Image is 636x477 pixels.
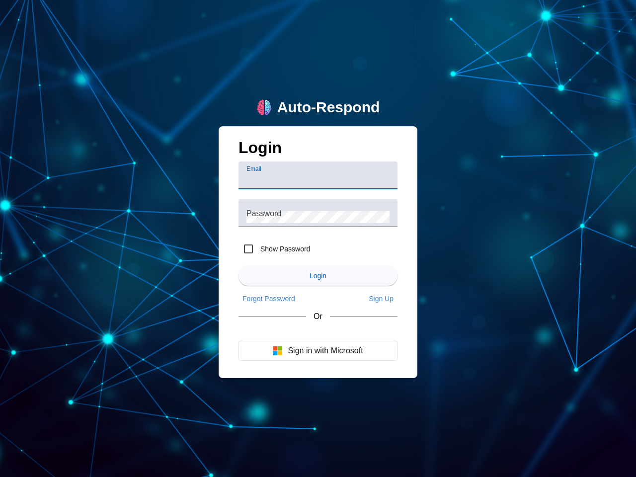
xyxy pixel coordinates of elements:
mat-label: Email [246,166,261,172]
span: Sign Up [369,295,394,303]
span: Login [310,272,326,280]
mat-label: Password [246,209,281,218]
h1: Login [238,139,397,162]
div: Auto-Respond [277,99,380,116]
button: Sign in with Microsoft [238,341,397,361]
img: logo [256,99,272,115]
button: Login [238,266,397,286]
img: Microsoft logo [273,346,283,356]
span: Or [314,312,322,321]
label: Show Password [258,244,310,254]
span: Forgot Password [242,295,295,303]
a: logoAuto-Respond [256,99,380,116]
